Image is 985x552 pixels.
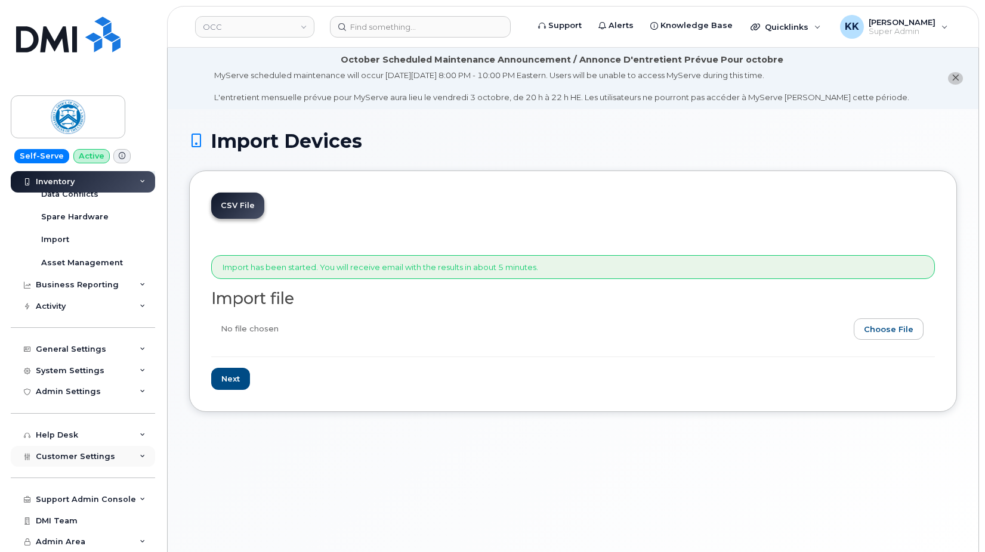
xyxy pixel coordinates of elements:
div: October Scheduled Maintenance Announcement / Annonce D'entretient Prévue Pour octobre [341,54,783,66]
h1: Import Devices [189,131,957,151]
h2: Import file [211,290,935,308]
input: Next [211,368,250,390]
div: Import has been started. You will receive email with the results in about 5 minutes. [211,255,935,280]
iframe: Messenger Launcher [933,500,976,543]
button: close notification [948,72,963,85]
div: MyServe scheduled maintenance will occur [DATE][DATE] 8:00 PM - 10:00 PM Eastern. Users will be u... [214,70,909,103]
a: CSV File [211,193,264,219]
